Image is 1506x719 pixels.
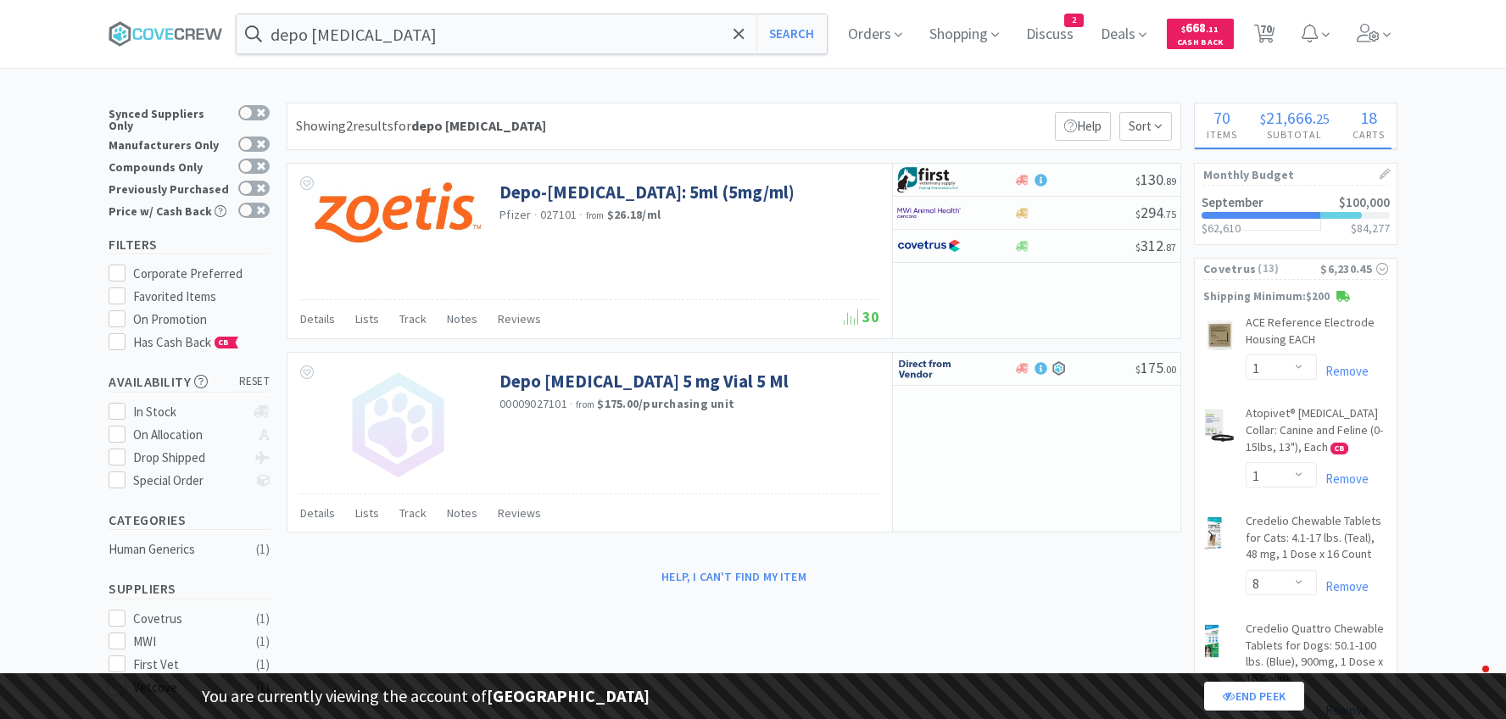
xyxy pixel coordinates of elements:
span: $ [1135,363,1141,376]
span: 130 [1135,170,1176,189]
img: c67096674d5b41e1bca769e75293f8dd_19.png [897,356,961,382]
div: MWI [133,632,238,652]
a: Pfizer [499,207,532,222]
span: Lists [355,505,379,521]
img: no_image.png [343,370,453,480]
p: Help [1055,112,1111,141]
span: 25 [1316,110,1330,127]
span: 312 [1135,236,1176,255]
h5: Availability [109,372,270,392]
img: eec9dae82df94063abc5dd067415c917_544088.png [1203,409,1235,443]
span: 00009027101 [499,396,567,411]
h4: Carts [1341,126,1397,142]
div: Previously Purchased [109,181,230,195]
div: ( 1 ) [256,655,270,675]
button: Search [756,14,827,53]
a: 70 [1247,29,1282,44]
span: 84,277 [1357,220,1390,236]
h2: September [1202,196,1263,209]
div: Manufacturers Only [109,137,230,151]
div: Special Order [133,471,246,491]
div: Covetrus [133,609,238,629]
a: End Peek [1204,682,1304,711]
h5: Categories [109,510,270,530]
a: ACE Reference Electrode Housing EACH [1246,315,1388,354]
a: Depo-[MEDICAL_DATA]: 5ml (5mg/ml) [499,181,795,203]
div: In Stock [133,402,246,422]
span: . 75 [1163,208,1176,220]
h1: Monthly Budget [1203,164,1388,186]
strong: $175.00 / purchasing unit [597,396,734,411]
span: . 11 [1206,24,1219,35]
div: Showing 2 results [296,115,546,137]
h5: Suppliers [109,579,270,599]
span: 21,666 [1266,107,1313,128]
div: ( 1 ) [256,632,270,652]
span: CB [1331,443,1347,454]
span: 70 [1213,107,1230,128]
a: Remove [1317,471,1369,487]
input: Search by item, sku, manufacturer, ingredient, size... [237,14,827,53]
p: Shipping Minimum: $200 [1195,288,1397,306]
a: Atopivet® [MEDICAL_DATA] Collar: Canine and Feline (0-15lbs, 13"), Each CB [1246,405,1388,462]
span: Sort [1119,112,1172,141]
span: reset [239,373,271,391]
span: Reviews [498,311,541,326]
div: Favorited Items [133,287,271,307]
iframe: Intercom live chat [1448,661,1489,702]
span: $100,000 [1339,194,1390,210]
img: 505a7b3505ed4da1830c23b9347a34ea_63533.jpeg [313,181,482,244]
button: Help, I can't find my item [651,562,817,591]
div: ( 1 ) [256,609,270,629]
span: Lists [355,311,379,326]
a: Credelio Quattro Chewable Tablets for Dogs: 50.1-100 lbs. (Blue), 900mg, 1 Dose x 16 Count [1246,621,1388,694]
div: . [1248,109,1341,126]
span: Notes [447,505,477,521]
span: $ [1181,24,1185,35]
span: $62,610 [1202,220,1241,236]
a: Discuss2 [1019,27,1080,42]
div: Synced Suppliers Only [109,105,230,131]
span: $ [1135,241,1141,254]
div: Human Generics [109,539,246,560]
div: Drop Shipped [133,448,246,468]
span: 294 [1135,203,1176,222]
img: f6b2451649754179b5b4e0c70c3f7cb0_2.png [897,200,961,226]
div: On Promotion [133,309,271,330]
a: September$100,000$62,610$84,277 [1195,186,1397,244]
span: . 89 [1163,175,1176,187]
h4: Subtotal [1248,126,1341,142]
span: Notes [447,311,477,326]
span: . 87 [1163,241,1176,254]
span: CB [215,337,232,348]
div: Compounds Only [109,159,230,173]
span: 18 [1360,107,1377,128]
span: for [393,117,546,134]
div: First Vet [133,655,238,675]
span: Track [399,505,427,521]
h5: Filters [109,235,270,254]
a: $668.11Cash Back [1167,11,1234,57]
span: $ [1135,208,1141,220]
span: Cash Back [1177,38,1224,49]
div: $6,230.45 [1320,259,1388,278]
span: from [586,209,605,221]
span: Reviews [498,505,541,521]
span: · [570,396,573,411]
h4: Items [1195,126,1248,142]
span: 2 [1065,14,1083,26]
strong: [GEOGRAPHIC_DATA] [487,685,650,706]
span: Covetrus [1203,259,1256,278]
a: Remove [1317,578,1369,594]
img: 868b877fb8c74fc48728056354f79e3c_777170.png [1203,624,1220,658]
span: Has Cash Back [133,334,239,350]
a: Remove [1317,363,1369,379]
img: 67d67680309e4a0bb49a5ff0391dcc42_6.png [897,167,961,192]
h3: $ [1351,222,1390,234]
img: 8a8b543f37fc4013bf5c5bdffe106f0c_39425.png [1203,318,1235,352]
p: You are currently viewing the account of [202,683,650,710]
strong: depo [MEDICAL_DATA] [411,117,546,134]
a: Depo [MEDICAL_DATA] 5 mg Vial 5 Ml [499,370,789,393]
span: 30 [844,307,879,326]
a: Credelio Chewable Tablets for Cats: 4.1-17 lbs. (Teal), 48 mg, 1 Dose x 16 Count [1246,513,1388,570]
